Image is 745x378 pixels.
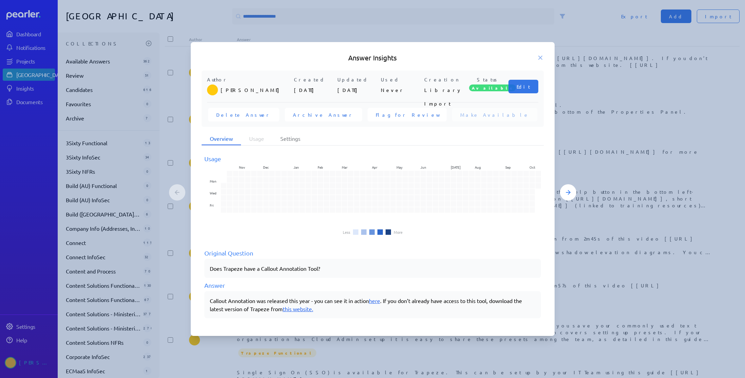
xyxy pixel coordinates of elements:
[216,111,271,118] span: Delete Answer
[460,111,529,118] span: Make Available
[424,76,465,83] p: Creation
[317,165,323,170] text: Feb
[475,165,481,170] text: Aug
[208,108,279,121] button: Delete Answer
[204,281,541,290] div: Answer
[283,305,313,312] a: this website.
[376,111,439,118] span: Flag for Review
[381,76,422,83] p: Used
[210,178,217,184] text: Mon
[505,165,510,170] text: Sep
[372,165,377,170] text: Apr
[202,53,544,62] h5: Answer Insights
[468,76,508,83] p: Status
[294,76,335,83] p: Created
[343,230,350,234] li: Less
[396,165,402,170] text: May
[337,76,378,83] p: Updated
[207,84,218,95] img: Scott Hay
[508,80,538,93] button: Edit
[421,165,426,170] text: Jun
[451,165,461,170] text: [DATE]
[369,297,380,304] a: here
[342,165,348,170] text: Mar
[210,264,536,272] p: Does Trapeze have a Callout Annotation Tool?
[204,248,541,258] div: Original Question
[204,154,541,163] div: Usage
[424,83,465,97] p: Library Import
[452,108,537,121] button: Make Available
[210,203,213,208] text: Fri
[169,184,185,201] button: Previous Answer
[202,132,241,145] li: Overview
[221,83,291,97] p: [PERSON_NAME]
[368,108,447,121] button: Flag for Review
[381,83,422,97] p: Never
[210,297,536,313] div: Callout Annotation was released this year - you can see it in action . If you don’t already have ...
[394,230,403,234] li: More
[293,165,299,170] text: Jan
[294,83,335,97] p: [DATE]
[293,111,354,118] span: Archive Answer
[469,84,516,91] span: Available
[241,132,272,145] li: Usage
[337,83,378,97] p: [DATE]
[272,132,309,145] li: Settings
[210,191,217,196] text: Wed
[529,165,535,170] text: Oct
[263,165,269,170] text: Dec
[239,165,245,170] text: Nov
[517,83,530,90] span: Edit
[207,76,291,83] p: Author
[560,184,576,201] button: Next Answer
[285,108,362,121] button: Archive Answer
